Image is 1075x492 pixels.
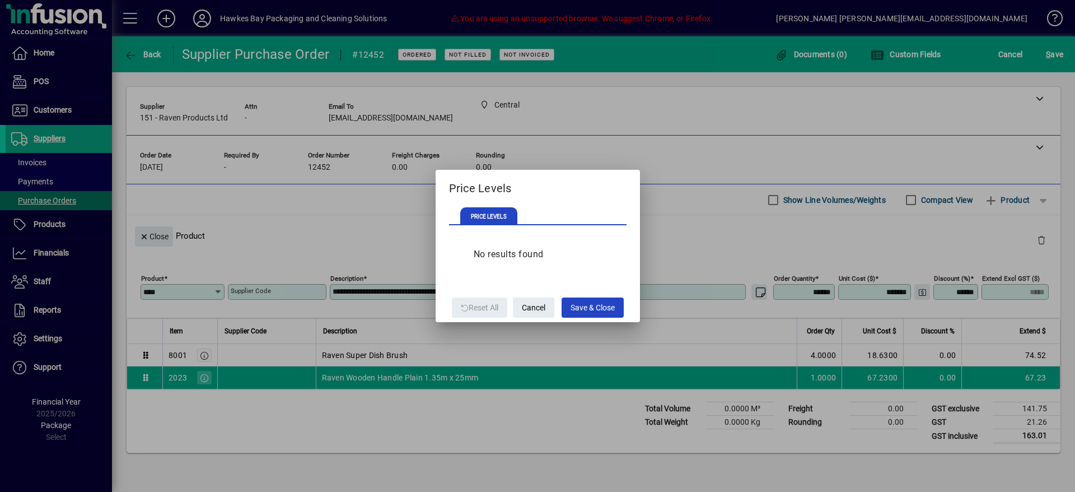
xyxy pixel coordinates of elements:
span: Cancel [522,299,545,317]
span: Save & Close [571,299,615,317]
h2: Price Levels [436,170,640,202]
div: No results found [462,236,555,272]
button: Save & Close [562,298,624,318]
button: Cancel [513,298,554,318]
span: PRICE LEVELS [460,207,517,225]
